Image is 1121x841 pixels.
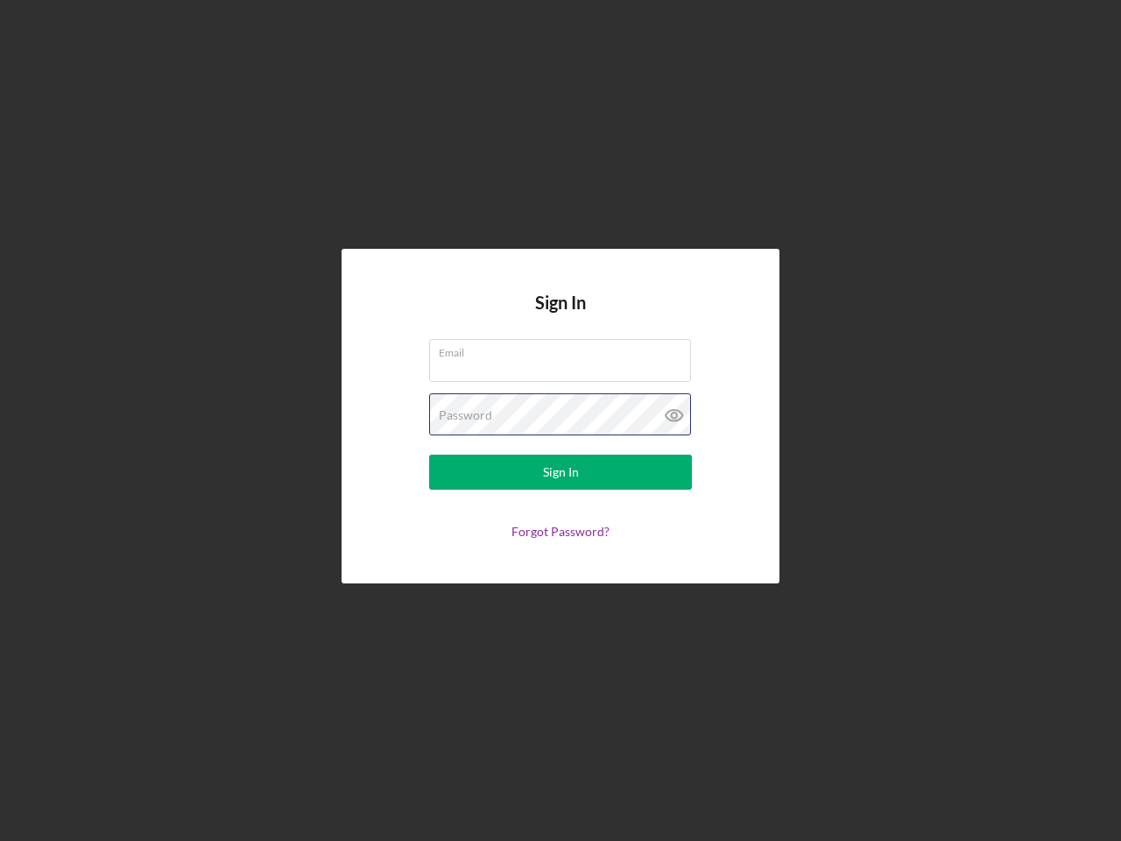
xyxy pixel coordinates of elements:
[439,340,691,359] label: Email
[511,524,610,539] a: Forgot Password?
[429,455,692,490] button: Sign In
[543,455,579,490] div: Sign In
[535,293,586,339] h4: Sign In
[439,408,492,422] label: Password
